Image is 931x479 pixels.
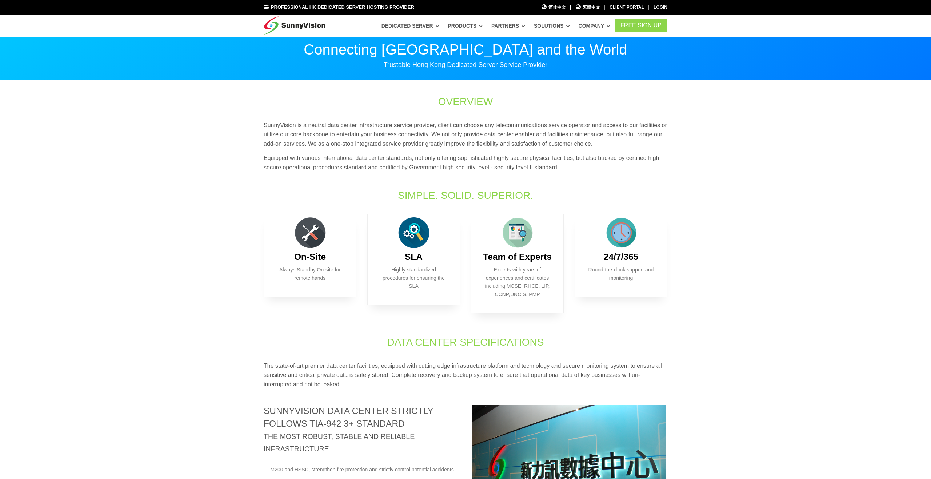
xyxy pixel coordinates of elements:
p: Round-the-clock support and monitoring [586,266,656,282]
a: Dedicated Server [381,19,439,32]
b: SLA [405,252,423,262]
li: | [604,4,605,11]
a: Company [579,19,611,32]
b: Team of Experts [483,252,552,262]
p: Experts with years of experiences and certificates including MCSE, RHCE, LIP, CCNP, JNCIS, PMP [482,266,552,298]
p: The state-of-art premier data center facilities, equipped with cutting edge infrastructure platfo... [264,361,667,389]
small: The most robust, stable and reliable infrastructure [264,432,415,453]
p: Highly standardized procedures for ensuring the SLA [379,266,449,290]
p: Always Standby On-site for remote hands [275,266,345,282]
li: FM200 and HSSD, strengthen fire protection and strictly control potential accidents [264,466,460,474]
img: flat-search-cogs.png [396,214,432,251]
img: flat-repair-tools.png [292,214,328,251]
a: 繁體中文 [575,4,600,11]
p: Trustable Hong Kong Dedicated Server Service Provider [264,60,667,69]
li: | [648,4,649,11]
a: Partners [491,19,525,32]
img: flat-chart-page.png [499,214,536,251]
b: 24/7/365 [604,252,638,262]
p: SunnyVision is a neutral data center infrastructure service provider, client can choose any telec... [264,121,667,149]
span: Professional HK Dedicated Server Hosting Provider [271,4,414,10]
h1: Overview [344,94,587,109]
p: Equipped with various international data center standards, not only offering sophisticated highly... [264,153,667,172]
b: On-Site [294,252,326,262]
li: | [570,4,571,11]
h2: SunnyVision Data Center strictly follows TIA-942 3+ standard [264,405,460,455]
a: Client Portal [610,5,644,10]
a: Login [654,5,667,10]
a: FREE Sign Up [615,19,667,32]
h1: Simple. Solid. Superior. [344,188,587,202]
img: full-time.png [603,214,639,251]
a: Products [448,19,483,32]
a: 简体中文 [541,4,566,11]
a: Solutions [534,19,570,32]
h1: Data Center Specifications [344,335,587,349]
p: Connecting [GEOGRAPHIC_DATA] and the World [264,42,667,57]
